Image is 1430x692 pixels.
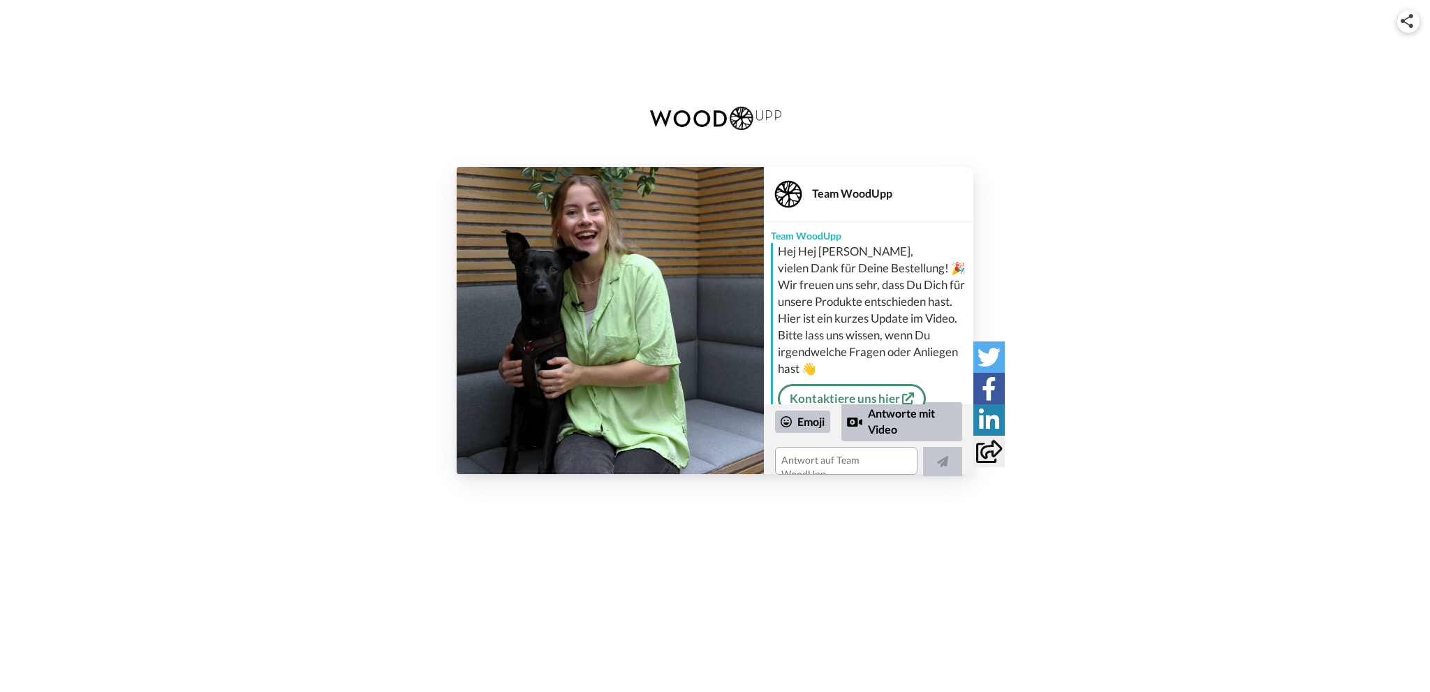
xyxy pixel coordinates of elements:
div: Hej Hej [PERSON_NAME], vielen Dank für Deine Bestellung! 🎉 Wir freuen uns sehr, dass Du Dich für ... [778,243,970,377]
div: Emoji [775,411,830,433]
div: Team WoodUpp [764,222,973,243]
div: Team WoodUpp [812,186,973,200]
img: 0e7364dc-024a-4ede-8564-c110021336fc-thumb.jpg [457,167,764,474]
div: Reply by Video [847,413,862,430]
img: Profile Image [772,177,805,211]
img: logo [639,90,792,146]
a: Kontaktiere uns hier [778,384,926,413]
div: Antworte mit Video [841,402,962,441]
img: ic_share.svg [1401,14,1413,28]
